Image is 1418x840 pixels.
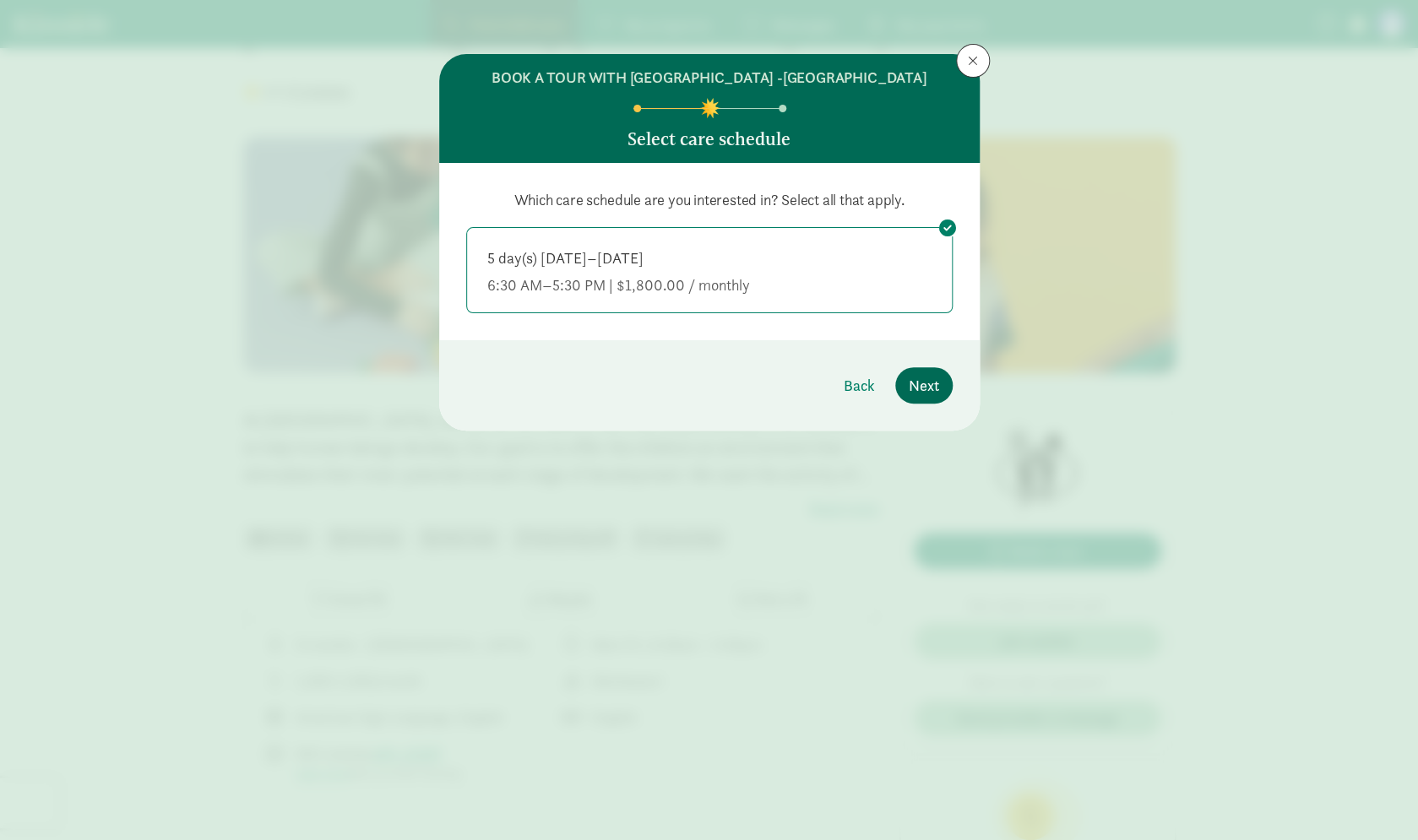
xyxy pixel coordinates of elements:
[628,129,790,149] h5: Select care schedule
[487,275,932,295] div: 6:30 AM–5:30 PM | $1,800.00 / monthly
[492,68,926,88] h6: BOOK A TOUR WITH [GEOGRAPHIC_DATA] -[GEOGRAPHIC_DATA]
[844,374,875,397] span: Back
[895,367,953,404] button: Next
[909,374,939,397] span: Next
[830,367,888,404] button: Back
[466,190,953,210] p: Which care schedule are you interested in? Select all that apply.
[487,248,932,268] div: 5 day(s) [DATE]–[DATE]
